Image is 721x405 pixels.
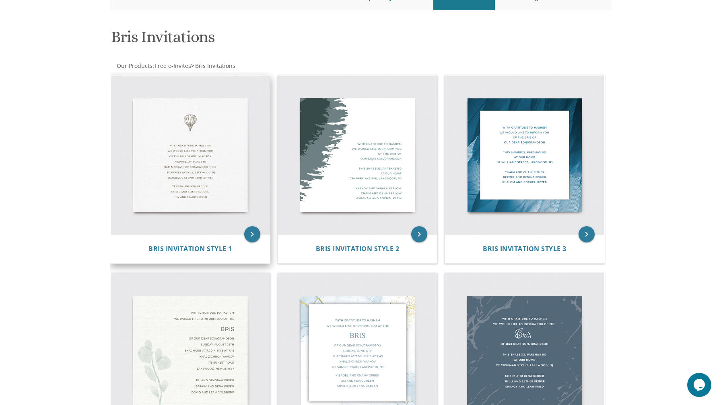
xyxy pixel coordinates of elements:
img: Bris Invitation Style 2 [278,76,437,235]
span: Free e-Invites [155,62,191,70]
h1: Bris Invitations [111,28,439,52]
img: Bris Invitation Style 1 [111,76,270,235]
a: Bris Invitations [194,62,235,70]
span: Bris Invitation Style 3 [483,244,566,253]
img: Bris Invitation Style 3 [445,76,604,235]
div: : [110,62,361,70]
iframe: chat widget [687,373,713,397]
span: Bris Invitation Style 2 [316,244,400,253]
span: Bris Invitations [195,62,235,70]
a: Our Products [116,62,152,70]
span: Bris Invitation Style 1 [148,244,232,253]
span: > [191,62,235,70]
a: Bris Invitation Style 2 [316,245,400,253]
a: Bris Invitation Style 1 [148,245,232,253]
a: keyboard_arrow_right [244,226,260,242]
a: Free e-Invites [154,62,191,70]
a: Bris Invitation Style 3 [483,245,566,253]
a: keyboard_arrow_right [411,226,427,242]
a: keyboard_arrow_right [579,226,595,242]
